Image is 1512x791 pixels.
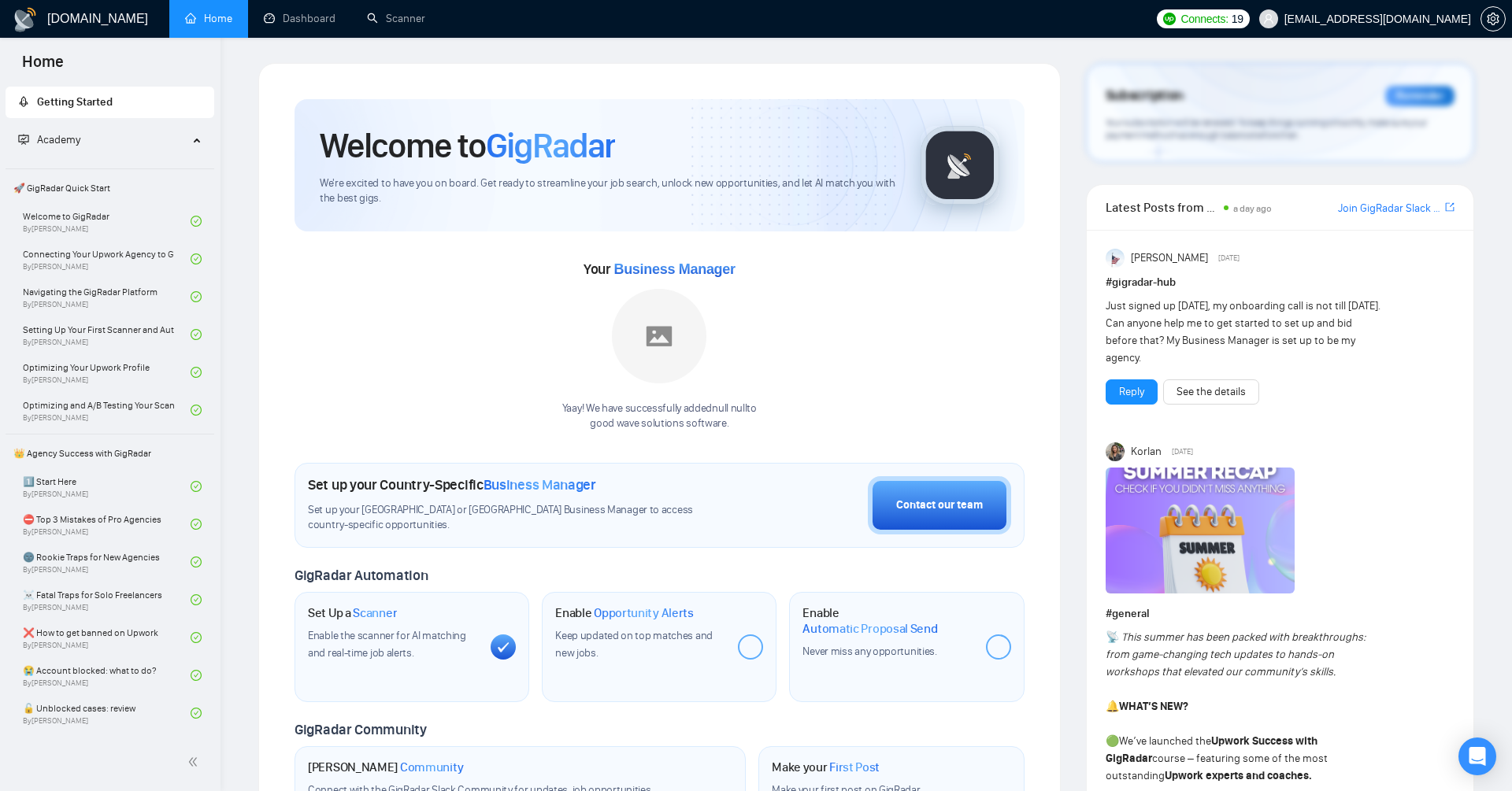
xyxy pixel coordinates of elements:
[23,355,191,390] a: Optimizing Your Upwork ProfileBy[PERSON_NAME]
[308,629,466,660] span: Enable the scanner for AI matching and real-time job alerts.
[1106,198,1220,217] span: Latest Posts from the GigRadar Community
[23,545,191,579] a: 🌚 Rookie Traps for New AgenciesBy[PERSON_NAME]
[1106,83,1184,109] span: Subscription
[23,469,191,504] a: 1️⃣ Start HereBy[PERSON_NAME]
[1106,734,1119,748] span: 🟢
[308,760,464,775] h1: [PERSON_NAME]
[367,12,425,25] a: searchScanner
[191,556,202,567] span: check-circle
[1119,700,1188,713] strong: WHAT’S NEW?
[1458,737,1496,775] div: Open Intercom Messenger
[23,204,191,238] a: Welcome to GigRadarBy[PERSON_NAME]
[1106,298,1385,367] div: Just signed up [DATE], my onboarding call is not till [DATE]. Can anyone help me to get started t...
[191,632,202,643] span: check-circle
[555,605,694,621] h1: Enable
[1106,116,1427,142] span: Your subscription will be renewed. To keep things running smoothly, make sure your payment method...
[264,12,335,25] a: dashboardDashboard
[896,497,983,514] div: Contact our team
[295,567,428,584] span: GigRadar Automation
[6,87,214,118] li: Getting Started
[772,760,880,775] h1: Make your
[23,582,191,617] a: ☠️ Fatal Traps for Solo FreelancersBy[PERSON_NAME]
[7,438,213,469] span: 👑 Agency Success with GigRadar
[1163,13,1176,25] img: upwork-logo.png
[1119,383,1144,401] a: Reply
[1177,383,1246,401] a: See the details
[1106,605,1455,623] h1: # general
[1106,700,1119,713] span: 🔔
[1106,442,1125,461] img: Korlan
[613,261,735,277] span: Business Manager
[191,708,202,719] span: check-circle
[23,507,191,542] a: ⛔ Top 3 Mistakes of Pro AgenciesBy[PERSON_NAME]
[23,279,191,314] a: Navigating the GigRadar PlatformBy[PERSON_NAME]
[562,401,757,431] div: Yaay! We have successfully added null null to
[1218,251,1240,265] span: [DATE]
[191,670,202,681] span: check-circle
[612,289,706,383] img: placeholder.png
[9,50,76,83] span: Home
[1232,10,1243,28] span: 19
[23,317,191,352] a: Setting Up Your First Scanner and Auto-BidderBy[PERSON_NAME]
[1106,468,1295,593] img: F09CV3P1UE7-Summer%20recap.png
[23,620,191,655] a: ❌ How to get banned on UpworkBy[PERSON_NAME]
[191,481,202,492] span: check-circle
[1106,249,1125,268] img: Anisuzzaman Khan
[191,329,202,340] span: check-circle
[484,476,596,493] span: Business Manager
[802,605,973,636] h1: Enable
[802,621,937,637] span: Automatic Proposal Send
[308,476,596,493] h1: Set up your Country-Specific
[320,124,615,167] h1: Welcome to
[37,95,113,109] span: Getting Started
[187,754,203,770] span: double-left
[18,134,29,145] span: fund-projection-screen
[23,658,191,693] a: 😭 Account blocked: what to do?By[PERSON_NAME]
[1131,443,1162,460] span: Korlan
[921,126,999,205] img: gigradar-logo.png
[1445,200,1455,215] a: export
[594,605,694,621] span: Opportunity Alerts
[562,416,757,431] p: good wave solutions software .
[829,760,880,775] span: First Post
[1233,203,1272,214] span: a day ago
[18,96,29,107] span: rocket
[191,216,202,227] span: check-circle
[1180,10,1228,28] span: Connects:
[555,629,713,660] span: Keep updated on top matches and new jobs.
[23,696,191,730] a: 🔓 Unblocked cases: reviewBy[PERSON_NAME]
[1338,200,1442,217] a: Join GigRadar Slack Community
[23,242,191,276] a: Connecting Your Upwork Agency to GigRadarBy[PERSON_NAME]
[37,133,80,146] span: Academy
[13,7,38,32] img: logo
[868,476,1011,534] button: Contact our team
[191,253,202,264] span: check-circle
[308,605,397,621] h1: Set Up a
[1106,379,1158,405] button: Reply
[1263,13,1274,24] span: user
[295,721,427,738] span: GigRadar Community
[1165,769,1312,782] strong: Upwork experts and coaches.
[1163,379,1259,405] button: See the details
[353,605,397,621] span: Scanner
[400,760,464,775] span: Community
[7,172,213,204] span: 🚀 GigRadar Quick Start
[1106,630,1366,678] em: This summer has been packed with breakthroughs: from game-changing tech updates to hands-on works...
[308,503,730,533] span: Set up your [GEOGRAPHIC_DATA] or [GEOGRAPHIC_DATA] Business Manager to access country-specific op...
[1480,13,1506,25] a: setting
[1131,249,1208,267] span: [PERSON_NAME]
[1445,201,1455,213] span: export
[23,393,191,427] a: Optimizing and A/B Testing Your Scanner for Better ResultsBy[PERSON_NAME]
[584,261,736,278] span: Your
[191,367,202,378] span: check-circle
[191,519,202,530] span: check-circle
[1106,734,1317,765] strong: Upwork Success with GigRadar
[191,594,202,605] span: check-circle
[1480,6,1506,31] button: setting
[486,124,615,167] span: GigRadar
[1385,86,1455,106] div: Reminder
[18,133,80,146] span: Academy
[191,405,202,416] span: check-circle
[320,176,895,206] span: We're excited to have you on board. Get ready to streamline your job search, unlock new opportuni...
[1481,13,1505,25] span: setting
